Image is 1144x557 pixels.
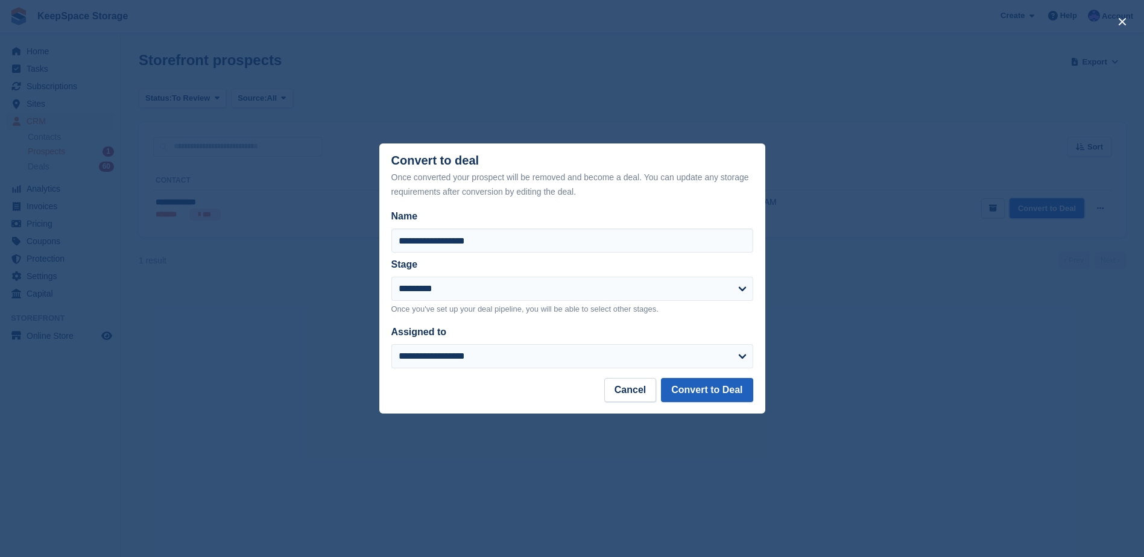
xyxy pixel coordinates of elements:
button: close [1113,12,1132,31]
p: Once you've set up your deal pipeline, you will be able to select other stages. [391,303,753,315]
button: Convert to Deal [661,378,753,402]
div: Convert to deal [391,154,753,199]
div: Once converted your prospect will be removed and become a deal. You can update any storage requir... [391,170,753,199]
label: Stage [391,259,418,269]
label: Name [391,209,753,224]
label: Assigned to [391,327,447,337]
button: Cancel [604,378,656,402]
